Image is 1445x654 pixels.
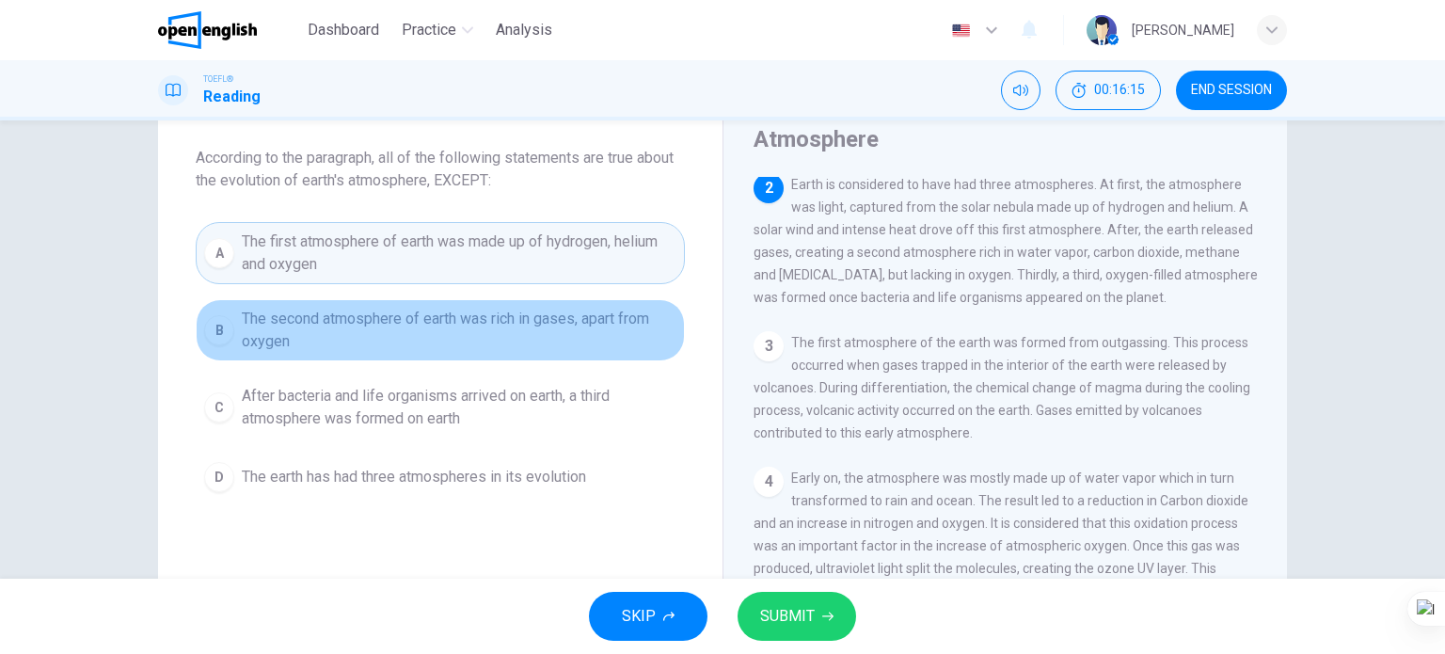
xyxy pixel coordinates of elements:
div: C [204,392,234,423]
span: The earth has had three atmospheres in its evolution [242,466,586,488]
span: The first atmosphere of the earth was formed from outgassing. This process occurred when gases tr... [754,335,1250,440]
button: SKIP [589,592,707,641]
span: According to the paragraph, all of the following statements are true about the evolution of earth... [196,147,685,192]
div: A [204,238,234,268]
span: SUBMIT [760,603,815,630]
span: Earth is considered to have had three atmospheres. At first, the atmosphere was light, captured f... [754,177,1258,305]
button: SUBMIT [738,592,856,641]
button: END SESSION [1176,71,1287,110]
img: Profile picture [1087,15,1117,45]
span: 00:16:15 [1094,83,1145,98]
button: Dashboard [300,13,387,47]
div: [PERSON_NAME] [1132,19,1234,41]
button: CAfter bacteria and life organisms arrived on earth, a third atmosphere was formed on earth [196,376,685,439]
span: SKIP [622,603,656,630]
span: TOEFL® [203,72,233,86]
h1: Reading [203,86,261,108]
span: Analysis [496,19,552,41]
a: OpenEnglish logo [158,11,300,49]
div: D [204,462,234,492]
button: Analysis [488,13,560,47]
span: END SESSION [1191,83,1272,98]
div: Hide [1056,71,1161,110]
h4: The Formation and Evolution of the Earth's Atmosphere [754,94,1252,154]
button: DThe earth has had three atmospheres in its evolution [196,454,685,501]
button: AThe first atmosphere of earth was made up of hydrogen, helium and oxygen [196,222,685,284]
img: OpenEnglish logo [158,11,257,49]
button: BThe second atmosphere of earth was rich in gases, apart from oxygen [196,299,685,361]
div: 2 [754,173,784,203]
div: B [204,315,234,345]
span: Early on, the atmosphere was mostly made up of water vapor which in turn transformed to rain and ... [754,471,1253,644]
div: 3 [754,331,784,361]
div: Mute [1001,71,1040,110]
span: After bacteria and life organisms arrived on earth, a third atmosphere was formed on earth [242,385,676,430]
button: 00:16:15 [1056,71,1161,110]
img: en [949,24,973,38]
span: Practice [402,19,456,41]
div: 4 [754,467,784,497]
span: The first atmosphere of earth was made up of hydrogen, helium and oxygen [242,231,676,276]
button: Practice [394,13,481,47]
span: The second atmosphere of earth was rich in gases, apart from oxygen [242,308,676,353]
span: Dashboard [308,19,379,41]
